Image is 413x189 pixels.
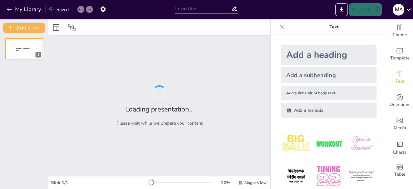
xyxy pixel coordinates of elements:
div: Add charts and graphs [387,136,413,159]
span: Charts [393,149,407,156]
span: Sendsteps presentation editor [16,48,30,51]
img: 1.jpeg [281,129,311,159]
div: 1 [5,38,43,59]
div: Add a subheading [281,67,377,83]
div: Add images, graphics, shapes or video [387,112,413,136]
span: Table [394,171,406,178]
div: Change the overall theme [387,19,413,43]
p: Text [287,19,380,35]
div: Add text boxes [387,66,413,89]
p: Please wait while we prepare your content [116,120,203,126]
span: Template [390,55,410,62]
input: Insert title [175,4,231,14]
span: Media [394,124,406,131]
span: Questions [389,101,410,108]
div: Saved [49,6,69,13]
button: Add slide [3,23,45,33]
span: Theme [392,31,407,38]
div: Add a formula [281,103,377,118]
h2: Loading presentation... [125,105,194,114]
div: Layout [51,22,61,33]
div: 1 [35,52,41,58]
div: Get real-time input from your audience [387,89,413,112]
div: Add a heading [281,45,377,65]
button: M A [393,3,404,16]
span: Position [68,24,76,31]
div: Add ready made slides [387,43,413,66]
div: Add a table [387,159,413,182]
button: Present [349,3,381,16]
div: M A [393,4,404,16]
img: 2.jpeg [314,129,344,159]
div: Slide 1 / 1 [51,180,149,186]
button: My Library [5,4,44,15]
div: 20 % [218,180,233,186]
img: 3.jpeg [347,129,377,159]
span: Single View [244,180,267,185]
div: Add a little bit of body text [281,86,377,100]
span: Text [395,78,404,85]
button: Export to PowerPoint [335,3,348,16]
